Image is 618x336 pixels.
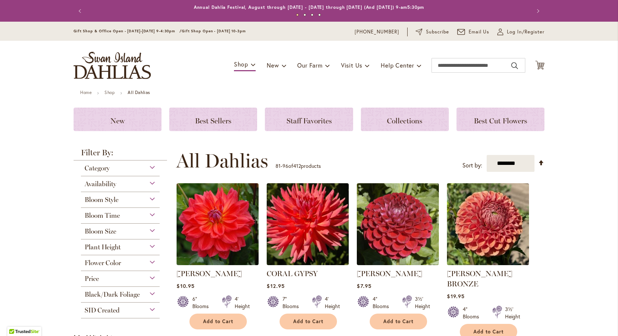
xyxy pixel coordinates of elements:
span: $19.95 [447,293,464,300]
div: 4" Blooms [373,295,393,310]
div: 4' Height [325,295,340,310]
button: 2 of 4 [303,14,306,16]
span: Price [85,275,99,283]
a: [PERSON_NAME] BRONZE [447,269,512,288]
span: Visit Us [341,61,362,69]
button: Add to Cart [370,314,427,329]
label: Sort by: [462,159,482,172]
span: Our Farm [297,61,322,69]
span: Subscribe [426,28,449,36]
span: Log In/Register [507,28,544,36]
a: Annual Dahlia Festival, August through [DATE] - [DATE] through [DATE] (And [DATE]) 9-am5:30pm [194,4,425,10]
span: Help Center [381,61,414,69]
span: Email Us [469,28,490,36]
a: [PHONE_NUMBER] [355,28,399,36]
p: - of products [276,160,321,172]
span: Best Sellers [195,116,231,125]
button: 1 of 4 [296,14,299,16]
span: $7.95 [357,282,371,289]
a: Email Us [457,28,490,36]
span: Bloom Time [85,212,120,220]
img: CORNEL [357,183,439,265]
a: [PERSON_NAME] [357,269,422,278]
span: Add to Cart [383,318,413,325]
a: Best Sellers [169,108,257,131]
div: 3½' Height [505,306,520,320]
span: Flower Color [85,259,121,267]
a: store logo [74,52,151,79]
span: Add to Cart [473,329,504,335]
button: 4 of 4 [318,14,321,16]
span: Gift Shop Open - [DATE] 10-3pm [182,29,246,33]
span: $10.95 [177,282,194,289]
div: 6" Blooms [192,295,213,310]
a: CORNEL [357,260,439,267]
a: New [74,108,161,131]
a: Subscribe [416,28,449,36]
a: Best Cut Flowers [457,108,544,131]
div: 4" Blooms [463,306,483,320]
span: New [267,61,279,69]
span: Best Cut Flowers [474,116,527,125]
a: CORAL GYPSY [267,260,349,267]
span: 96 [283,162,288,169]
a: Log In/Register [497,28,544,36]
span: Collections [387,116,422,125]
div: 7" Blooms [283,295,303,310]
span: Category [85,164,110,172]
a: Home [80,90,92,95]
span: 412 [293,162,301,169]
span: 81 [276,162,281,169]
a: CORAL GYPSY [267,269,318,278]
a: COOPER BLAINE [177,260,259,267]
a: Collections [361,108,449,131]
span: Staff Favorites [287,116,332,125]
div: 4' Height [235,295,250,310]
strong: All Dahlias [128,90,150,95]
div: 3½' Height [415,295,430,310]
img: CORAL GYPSY [267,183,349,265]
a: CORNEL BRONZE [447,260,529,267]
span: Add to Cart [293,318,323,325]
a: Shop [104,90,115,95]
span: Bloom Size [85,227,116,235]
span: $12.95 [267,282,284,289]
span: SID Created [85,306,120,314]
span: Bloom Style [85,196,118,204]
img: CORNEL BRONZE [447,183,529,265]
span: New [110,116,125,125]
strong: Filter By: [74,149,167,160]
button: Add to Cart [189,314,247,329]
span: Black/Dark Foliage [85,290,140,299]
span: Gift Shop & Office Open - [DATE]-[DATE] 9-4:30pm / [74,29,182,33]
span: Availability [85,180,116,188]
span: Shop [234,60,248,68]
img: COOPER BLAINE [177,183,259,265]
span: Add to Cart [203,318,233,325]
button: Previous [74,4,88,18]
button: Add to Cart [280,314,337,329]
button: 3 of 4 [311,14,313,16]
a: Staff Favorites [265,108,353,131]
a: [PERSON_NAME] [177,269,242,278]
button: Next [530,4,544,18]
span: Plant Height [85,243,121,251]
span: All Dahlias [176,150,268,172]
